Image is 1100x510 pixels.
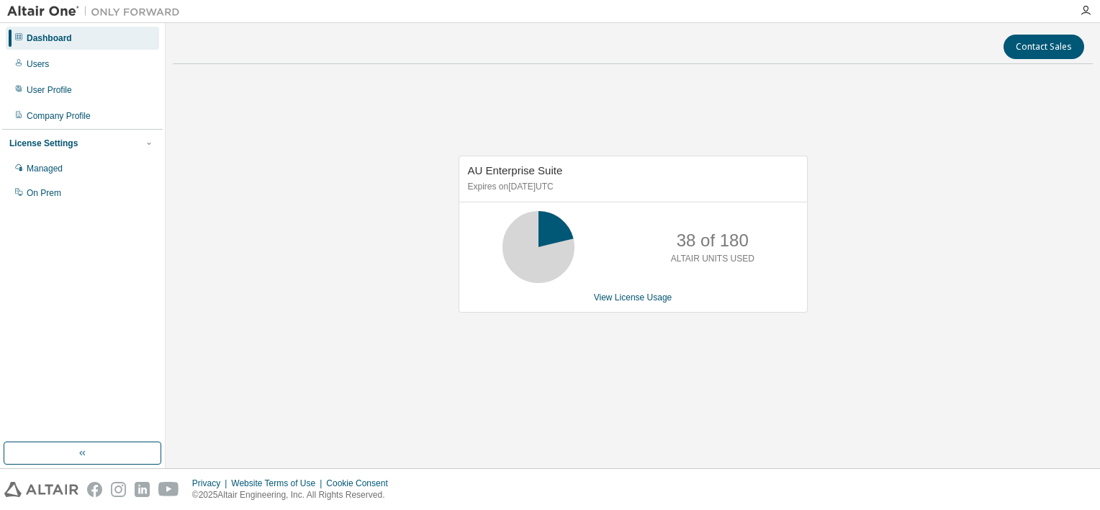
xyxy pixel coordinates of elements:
div: Users [27,58,49,70]
a: View License Usage [594,292,672,303]
button: Contact Sales [1004,35,1084,59]
div: Website Terms of Use [231,478,326,489]
span: AU Enterprise Suite [468,164,563,176]
p: © 2025 Altair Engineering, Inc. All Rights Reserved. [192,489,397,501]
div: Cookie Consent [326,478,396,489]
div: Managed [27,163,63,174]
p: 38 of 180 [677,228,749,253]
div: Company Profile [27,110,91,122]
img: instagram.svg [111,482,126,497]
p: ALTAIR UNITS USED [671,253,754,265]
img: Altair One [7,4,187,19]
img: facebook.svg [87,482,102,497]
img: youtube.svg [158,482,179,497]
div: Privacy [192,478,231,489]
img: altair_logo.svg [4,482,78,497]
div: On Prem [27,187,61,199]
img: linkedin.svg [135,482,150,497]
div: License Settings [9,138,78,149]
p: Expires on [DATE] UTC [468,181,795,193]
div: User Profile [27,84,72,96]
div: Dashboard [27,32,72,44]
